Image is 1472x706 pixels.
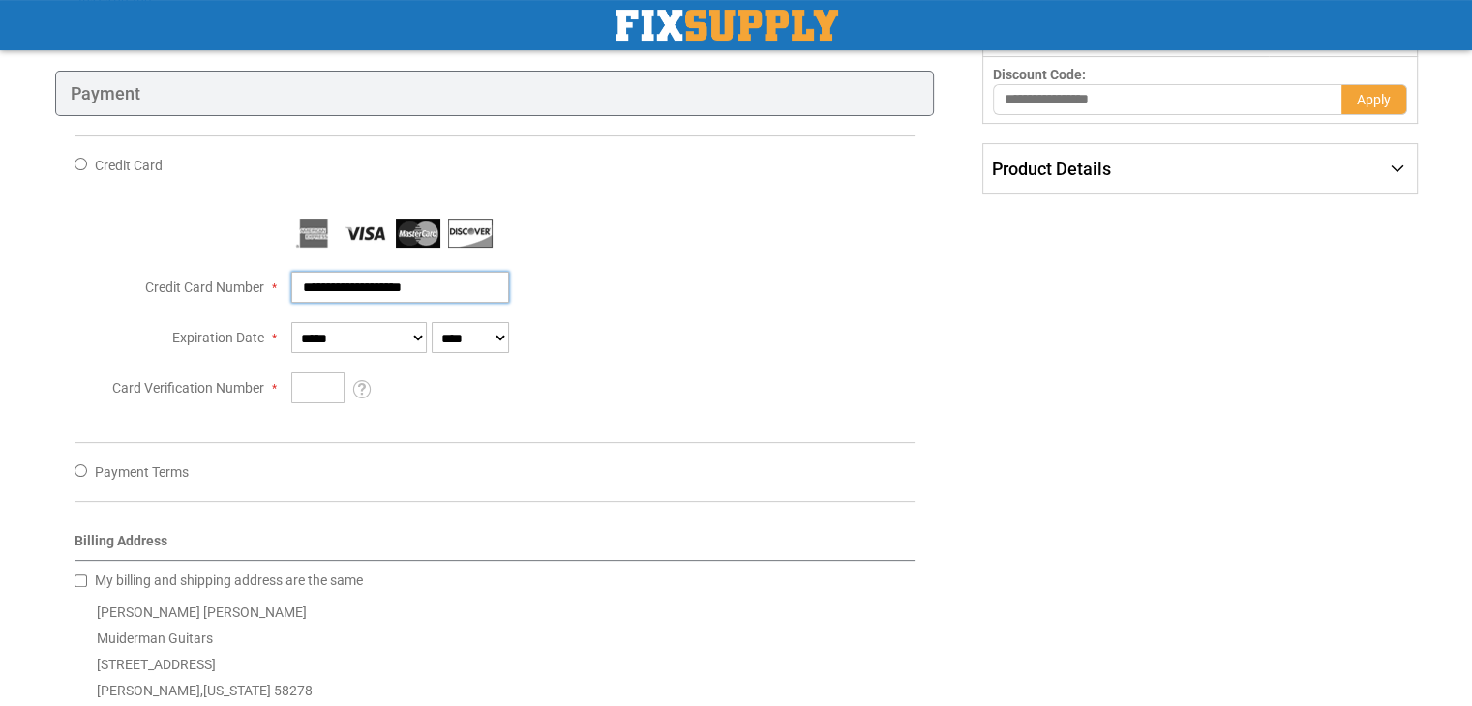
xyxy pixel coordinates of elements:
[616,10,838,41] a: store logo
[992,159,1111,179] span: Product Details
[203,683,271,698] span: [US_STATE]
[1341,84,1407,115] button: Apply
[993,67,1086,82] span: Discount Code:
[112,380,264,396] span: Card Verification Number
[55,71,935,117] div: Payment
[95,158,163,173] span: Credit Card
[448,219,493,248] img: Discover
[291,219,336,248] img: American Express
[344,219,388,248] img: Visa
[75,531,916,561] div: Billing Address
[95,573,363,588] span: My billing and shipping address are the same
[616,10,838,41] img: Fix Industrial Supply
[396,219,440,248] img: MasterCard
[172,330,264,345] span: Expiration Date
[145,279,264,295] span: Credit Card Number
[95,464,189,480] span: Payment Terms
[1357,92,1391,107] span: Apply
